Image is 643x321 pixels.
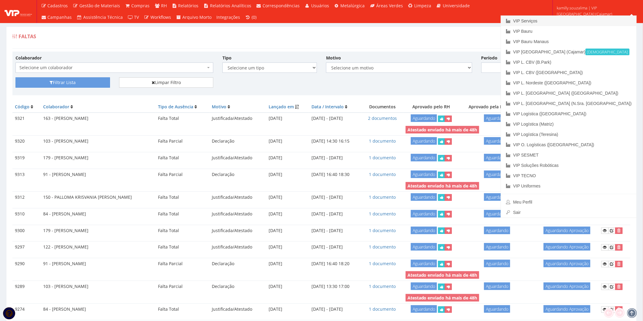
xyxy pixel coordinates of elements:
[501,197,637,207] a: Meu Perfil
[309,169,362,180] td: [DATE] 16:40 18:30
[407,127,477,133] strong: Atestado enviado há mais de 48h
[484,243,510,251] span: Aguardando
[309,113,362,124] td: [DATE] - [DATE]
[481,55,498,61] label: Período
[586,49,630,55] small: [DEMOGRAPHIC_DATA]
[362,101,403,113] th: Documentos
[501,98,637,109] a: VIP L. [GEOGRAPHIC_DATA] (N.Sra. [GEOGRAPHIC_DATA])
[178,3,199,8] span: Relatórios
[266,136,309,147] td: [DATE]
[501,88,637,98] a: VIP L. [GEOGRAPHIC_DATA] ([GEOGRAPHIC_DATA])
[501,160,637,171] a: VIP Soluções Robóticas
[210,113,266,124] td: Justificada/Atestado
[19,33,36,40] span: Faltas
[156,136,210,147] td: Falta Parcial
[501,67,637,78] a: VIP L. CBV ([GEOGRAPHIC_DATA])
[369,155,396,160] a: 1 documento
[48,3,68,8] span: Cadastros
[263,3,300,8] span: Correspondências
[407,272,477,278] strong: Atestado enviado há mais de 48h
[210,208,266,220] td: Justificada/Atestado
[544,282,590,290] span: Aguardando Aprovação
[243,12,259,23] a: (0)
[411,210,437,218] span: Aguardando
[79,3,120,8] span: Gestão de Materiais
[501,181,637,191] a: VIP Uniformes
[15,55,42,61] label: Colaborador
[544,227,590,234] span: Aguardando Aprovação
[484,260,510,267] span: Aguardando
[484,154,510,161] span: Aguardando
[5,7,32,16] img: logo
[309,242,362,253] td: [DATE] - [DATE]
[407,183,477,189] strong: Atestado enviado há mais de 48h
[266,242,309,253] td: [DATE]
[266,258,309,270] td: [DATE]
[266,113,309,124] td: [DATE]
[156,191,210,203] td: Falta Total
[411,260,437,267] span: Aguardando
[326,55,341,61] label: Motivo
[41,242,156,253] td: 122 - [PERSON_NAME]
[217,14,240,20] span: Integrações
[266,152,309,164] td: [DATE]
[156,208,210,220] td: Falta Total
[341,3,365,8] span: Metalúrgica
[39,12,74,23] a: Campanhas
[484,137,510,145] span: Aguardando
[411,114,437,122] span: Aguardando
[459,101,535,113] th: Aprovado pela Diretoria RH
[12,208,41,220] td: 9310
[484,282,510,290] span: Aguardando
[309,225,362,236] td: [DATE] - [DATE]
[501,16,637,26] a: VIP Serviços
[403,101,459,113] th: Aprovado pelo RH
[156,258,210,270] td: Falta Parcial
[266,281,309,292] td: [DATE]
[74,12,126,23] a: Assistência Técnica
[210,258,266,270] td: Declaração
[41,208,156,220] td: 84 - [PERSON_NAME]
[501,150,637,160] a: VIP SESMET
[501,129,637,140] a: VIP Logística (Teresina)
[156,303,210,315] td: Falta Total
[501,207,637,218] a: Sair
[12,242,41,253] td: 9297
[15,77,110,88] button: Filtrar Lista
[266,208,309,220] td: [DATE]
[41,281,156,292] td: 103 - [PERSON_NAME]
[125,12,142,23] a: TV
[369,244,396,250] a: 1 documento
[12,169,41,180] td: 9313
[309,136,362,147] td: [DATE] 14:30 16:15
[210,225,266,236] td: Justificada/Atestado
[212,104,227,110] a: Motivo
[266,169,309,180] td: [DATE]
[501,171,637,181] a: VIP TECNO
[501,36,637,47] a: VIP Bauru Manaus
[484,171,510,178] span: Aguardando
[19,65,206,71] span: Selecione um colaborador
[183,14,212,20] span: Arquivo Morto
[557,5,635,17] span: kamilly.souzalima | VIP [GEOGRAPHIC_DATA] (Cajamar)
[43,104,69,110] a: Colaborador
[156,242,210,253] td: Falta Total
[134,14,139,20] span: TV
[161,3,167,8] span: RH
[411,154,437,161] span: Aguardando
[369,228,396,233] a: 1 documento
[266,225,309,236] td: [DATE]
[369,171,396,177] a: 1 documento
[311,104,344,110] a: Data / Intervalo
[12,136,41,147] td: 9320
[501,47,637,57] a: VIP [GEOGRAPHIC_DATA] (Cajamar)[DEMOGRAPHIC_DATA]
[484,193,510,201] span: Aguardando
[41,152,156,164] td: 179 - [PERSON_NAME]
[411,282,437,290] span: Aguardando
[501,140,637,150] a: VIP O. Logísticas ([GEOGRAPHIC_DATA])
[156,225,210,236] td: Falta Total
[501,26,637,36] a: VIP Bauru
[156,152,210,164] td: Falta Total
[544,260,590,267] span: Aguardando Aprovação
[12,191,41,203] td: 9312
